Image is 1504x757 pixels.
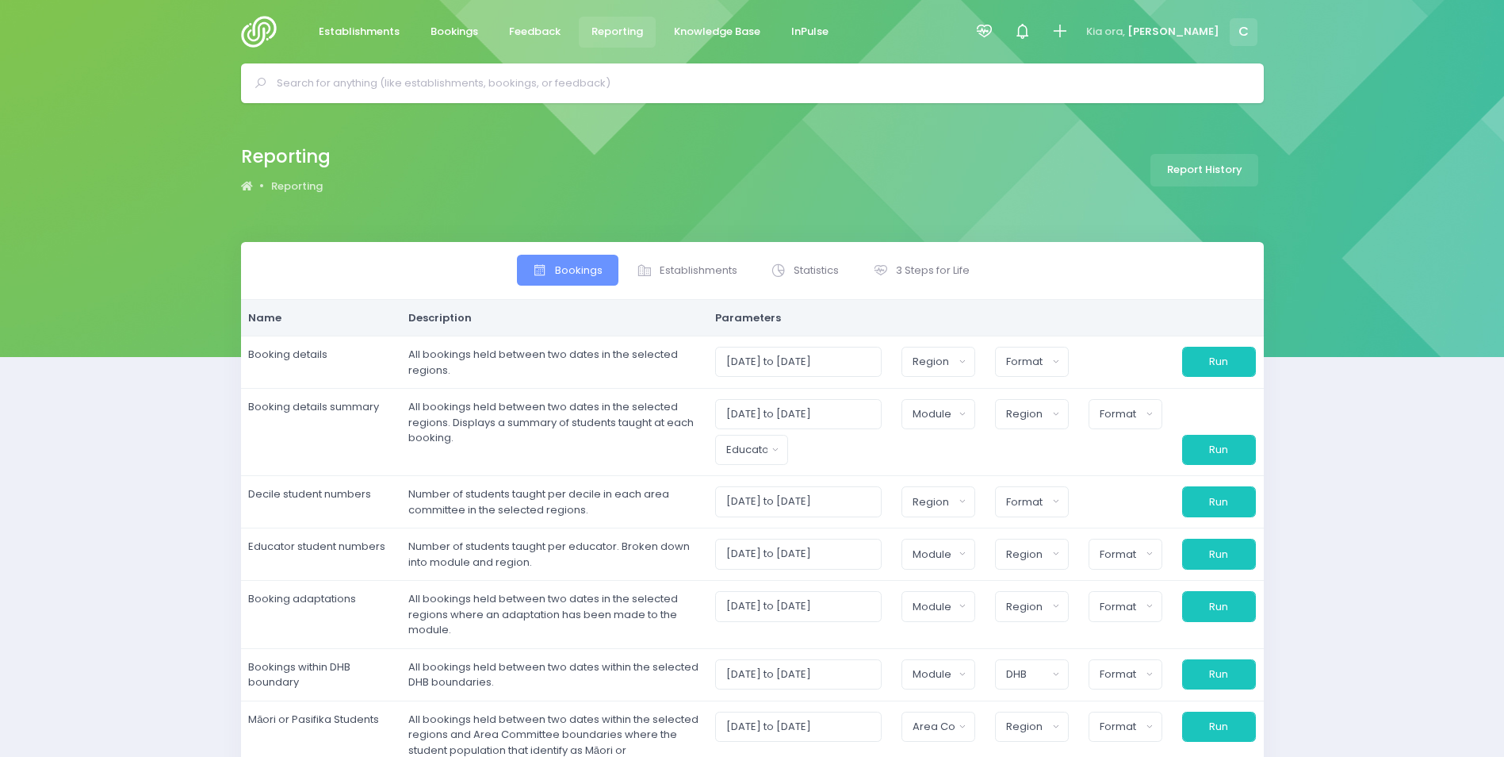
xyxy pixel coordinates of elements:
[901,539,975,569] button: Module
[901,591,975,621] button: Module
[715,591,882,621] input: Select date range
[271,179,323,194] a: Reporting
[715,399,882,429] input: Select date range
[400,648,707,701] td: All bookings held between two dates within the selected DHB boundaries.
[241,476,400,528] td: Decile student numbers
[995,539,1069,569] button: Region
[1230,18,1257,46] span: C
[241,581,400,649] td: Booking adaptations
[779,17,842,48] a: InPulse
[241,648,400,701] td: Bookings within DHB boundary
[555,263,603,279] span: Bookings
[400,300,707,336] th: Description
[995,591,1069,621] button: Region
[896,263,970,279] span: 3 Steps for Life
[400,336,707,389] td: All bookings held between two dates in the selected regions.
[1006,354,1047,370] div: Format
[1100,719,1141,735] div: Format
[241,16,286,48] img: Logo
[913,719,954,735] div: Area Committee
[715,712,882,742] input: Select date range
[715,347,882,377] input: Select date range
[1006,599,1047,615] div: Region
[1127,24,1219,40] span: [PERSON_NAME]
[1100,667,1141,682] div: Format
[1089,712,1162,742] button: Format
[241,336,400,389] td: Booking details
[756,255,855,286] a: Statistics
[579,17,656,48] a: Reporting
[1182,712,1256,742] button: Run
[1006,494,1047,510] div: Format
[901,347,975,377] button: Region
[621,255,752,286] a: Establishments
[995,347,1069,377] button: Format
[241,528,400,581] td: Educator student numbers
[707,300,1264,336] th: Parameters
[1100,547,1141,563] div: Format
[913,667,954,682] div: Module
[913,547,954,563] div: Module
[517,255,618,286] a: Bookings
[319,24,400,40] span: Establishments
[715,539,882,569] input: Select date range
[715,486,882,517] input: Select date range
[1100,406,1141,422] div: Format
[1182,486,1256,517] button: Run
[496,17,574,48] a: Feedback
[901,712,975,742] button: Area Committee
[901,486,975,517] button: Region
[277,71,1242,95] input: Search for anything (like establishments, bookings, or feedback)
[715,435,789,465] button: Educator
[241,300,400,336] th: Name
[995,399,1069,429] button: Region
[995,712,1069,742] button: Region
[418,17,492,48] a: Bookings
[1182,347,1256,377] button: Run
[400,528,707,581] td: Number of students taught per educator. Broken down into module and region.
[1100,599,1141,615] div: Format
[1089,399,1162,429] button: Format
[995,486,1069,517] button: Format
[509,24,561,40] span: Feedback
[715,659,882,690] input: Select date range
[1006,406,1047,422] div: Region
[1006,547,1047,563] div: Region
[1150,154,1258,186] a: Report History
[794,263,839,279] span: Statistics
[1182,435,1256,465] button: Run
[901,659,975,690] button: Module
[913,354,954,370] div: Region
[1089,591,1162,621] button: Format
[400,476,707,528] td: Number of students taught per decile in each area committee in the selected regions.
[901,399,975,429] button: Module
[431,24,478,40] span: Bookings
[591,24,643,40] span: Reporting
[661,17,774,48] a: Knowledge Base
[913,406,954,422] div: Module
[674,24,760,40] span: Knowledge Base
[1089,659,1162,690] button: Format
[400,389,707,476] td: All bookings held between two dates in the selected regions. Displays a summary of students taugh...
[995,659,1069,690] button: DHB
[1006,719,1047,735] div: Region
[726,442,767,458] div: Educator
[241,146,331,167] h2: Reporting
[400,581,707,649] td: All bookings held between two dates in the selected regions where an adaptation has been made to ...
[1182,539,1256,569] button: Run
[791,24,829,40] span: InPulse
[1086,24,1125,40] span: Kia ora,
[660,263,737,279] span: Establishments
[1089,539,1162,569] button: Format
[306,17,413,48] a: Establishments
[241,389,400,476] td: Booking details summary
[857,255,985,286] a: 3 Steps for Life
[1182,591,1256,621] button: Run
[1006,667,1047,682] div: DHB
[1182,659,1256,690] button: Run
[913,494,954,510] div: Region
[913,599,954,615] div: Module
